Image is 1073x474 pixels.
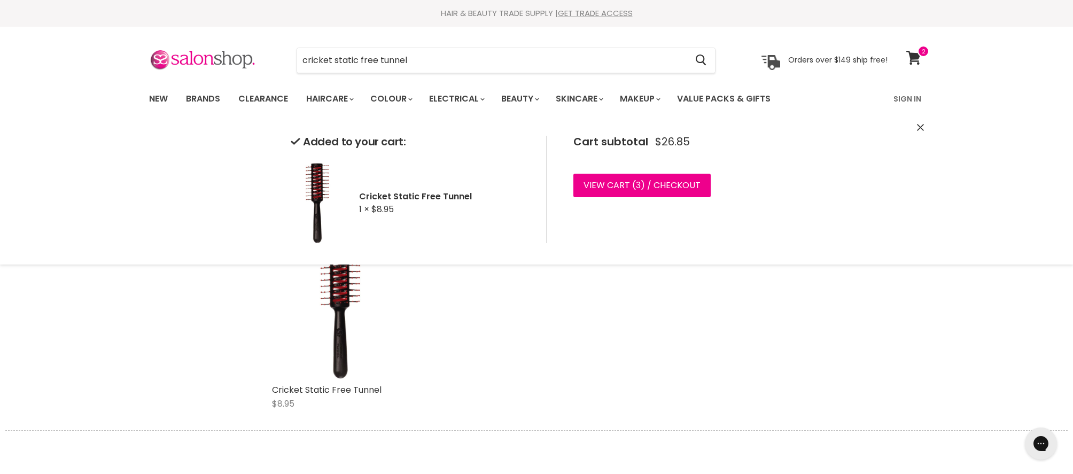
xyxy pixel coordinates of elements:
span: $26.85 [655,136,690,148]
h2: Cricket Static Free Tunnel [359,191,529,202]
span: 3 [636,179,641,191]
a: Value Packs & Gifts [669,88,779,110]
a: Beauty [493,88,546,110]
form: Product [297,48,716,73]
a: Cricket Static Free Tunnel [272,384,382,396]
a: Sign In [887,88,928,110]
a: Makeup [612,88,667,110]
div: HAIR & BEAUTY TRADE SUPPLY | [136,8,937,19]
span: 1 × [359,203,369,215]
a: GET TRADE ACCESS [558,7,633,19]
button: Close [917,122,924,134]
iframe: Gorgias live chat messenger [1020,424,1062,463]
nav: Main [136,83,937,114]
span: $8.95 [371,203,394,215]
a: Cricket Static Free Tunnel [272,243,408,379]
a: View cart (3) / Checkout [573,174,711,197]
img: Cricket Static Free Tunnel [295,243,386,379]
button: Search [687,48,715,73]
span: $8.95 [272,398,294,410]
a: Brands [178,88,228,110]
a: Clearance [230,88,296,110]
a: New [141,88,176,110]
input: Search [297,48,687,73]
a: Electrical [421,88,491,110]
h2: Added to your cart: [291,136,529,148]
ul: Main menu [141,83,833,114]
a: Haircare [298,88,360,110]
a: Skincare [548,88,610,110]
span: Cart subtotal [573,134,648,149]
p: Orders over $149 ship free! [788,55,888,65]
a: Colour [362,88,419,110]
img: Cricket Static Free Tunnel [291,163,344,243]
